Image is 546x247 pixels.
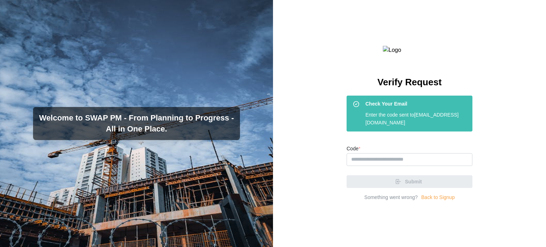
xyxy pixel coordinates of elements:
[421,194,455,202] a: Back to Signup
[347,145,360,153] label: Code
[383,46,436,55] img: Logo
[365,100,407,108] span: Check Your Email
[378,76,442,88] h2: Verify Request
[365,111,468,127] div: Enter the code sent to [EMAIL_ADDRESS][DOMAIN_NAME]
[364,194,418,202] div: Something went wrong?
[39,113,234,135] h3: Welcome to SWAP PM - From Planning to Progress - All in One Place.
